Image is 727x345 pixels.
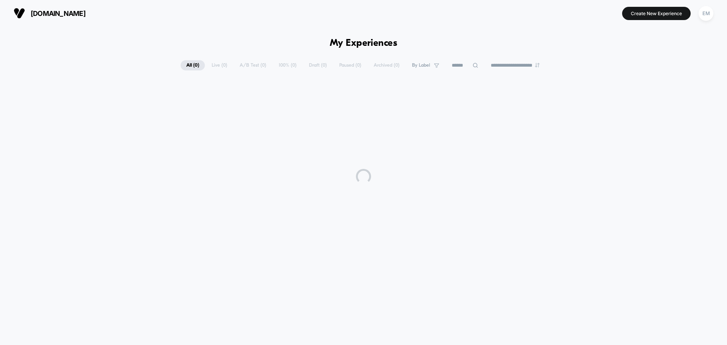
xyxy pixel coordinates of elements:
span: All ( 0 ) [181,60,205,70]
span: By Label [412,62,430,68]
button: Create New Experience [622,7,691,20]
button: [DOMAIN_NAME] [11,7,88,19]
span: [DOMAIN_NAME] [31,9,86,17]
button: EM [696,6,716,21]
img: Visually logo [14,8,25,19]
h1: My Experiences [330,38,398,49]
img: end [535,63,540,67]
div: EM [699,6,713,21]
